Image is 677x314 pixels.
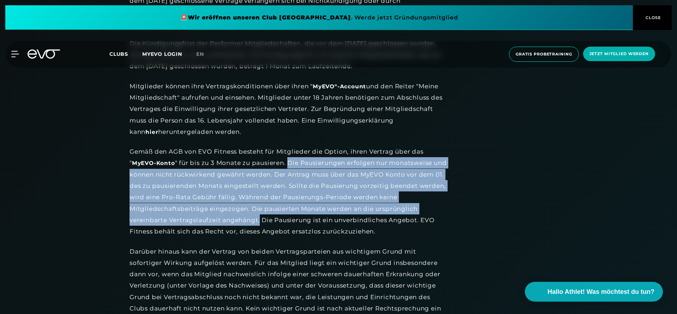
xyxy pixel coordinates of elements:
[516,51,572,57] span: Gratis Probetraining
[644,14,661,21] span: CLOSE
[507,47,581,62] a: Gratis Probetraining
[130,81,447,137] div: Mitglieder können ihre Vertragskonditionen über ihren " und den Reiter "Meine Mitgliedschaft" auf...
[581,47,657,62] a: Jetzt Mitglied werden
[196,50,212,58] a: en
[633,5,672,30] button: CLOSE
[130,146,447,237] div: Gemäß den AGB von EVO Fitness besteht für Mitglieder die Option, ihren Vertrag über das " " für b...
[589,51,649,57] span: Jetzt Mitglied werden
[313,83,366,90] a: MyEVO"-Account
[196,51,204,57] span: en
[109,51,128,57] span: Clubs
[109,51,142,57] a: Clubs
[145,129,158,136] a: hier
[547,287,654,297] span: Hallo Athlet! Was möchtest du tun?
[132,160,175,167] a: MyEVO-Konto
[525,282,663,302] button: Hallo Athlet! Was möchtest du tun?
[142,51,182,57] a: MYEVO LOGIN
